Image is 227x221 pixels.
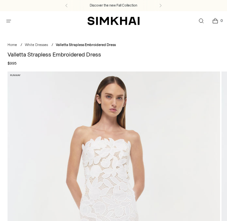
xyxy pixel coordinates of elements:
[52,42,53,48] div: /
[219,18,224,24] span: 0
[8,42,219,48] nav: breadcrumbs
[56,43,116,47] span: Valletta Strapless Embroidered Dress
[8,52,219,58] h1: Valletta Strapless Embroidered Dress
[21,42,22,48] div: /
[194,14,208,28] a: Open search modal
[208,14,222,28] a: Open cart modal
[2,14,15,28] button: Open menu modal
[8,60,17,66] span: $995
[90,3,137,8] a: Discover the new Fall Collection
[8,43,17,47] a: Home
[87,16,140,26] a: SIMKHAI
[25,43,48,47] a: White Dresses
